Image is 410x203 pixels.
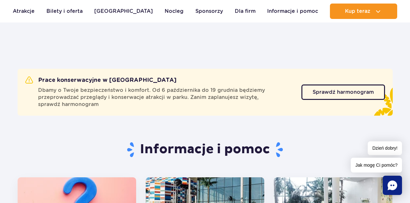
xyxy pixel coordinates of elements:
[351,158,402,172] span: Jak mogę Ci pomóc?
[235,4,256,19] a: Dla firm
[301,84,385,100] a: Sprawdź harmonogram
[267,4,318,19] a: Informacje i pomoc
[368,141,402,155] span: Dzień dobry!
[383,176,402,195] div: Chat
[165,4,184,19] a: Nocleg
[46,4,83,19] a: Bilety i oferta
[25,76,176,84] h2: Prace konserwacyjne w [GEOGRAPHIC_DATA]
[18,141,393,158] h1: Informacje i pomoc
[94,4,153,19] a: [GEOGRAPHIC_DATA]
[345,8,370,14] span: Kup teraz
[195,4,223,19] a: Sponsorzy
[38,87,294,108] span: Dbamy o Twoje bezpieczeństwo i komfort. Od 6 października do 19 grudnia będziemy przeprowadzać pr...
[13,4,35,19] a: Atrakcje
[330,4,397,19] button: Kup teraz
[313,90,374,95] span: Sprawdź harmonogram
